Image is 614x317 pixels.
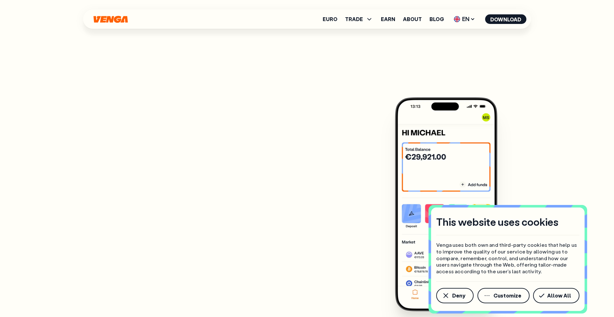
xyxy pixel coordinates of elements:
button: Customize [477,288,530,303]
span: Allow All [547,293,571,298]
button: Download [485,14,526,24]
span: Customize [493,293,521,298]
img: Venga app main [395,97,497,311]
a: Earn [381,17,395,22]
h4: This website uses cookies [436,215,558,229]
svg: Home [93,16,129,23]
p: Venga uses both own and third-party cookies that help us to improve the quality of our service by... [436,242,579,275]
span: EN [452,14,477,24]
span: TRADE [345,15,373,23]
a: Euro [323,17,337,22]
a: About [403,17,422,22]
span: TRADE [345,17,363,22]
span: Deny [452,293,465,298]
button: Deny [436,288,474,303]
button: Allow All [533,288,579,303]
img: flag-uk [454,16,460,22]
a: Blog [429,17,444,22]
